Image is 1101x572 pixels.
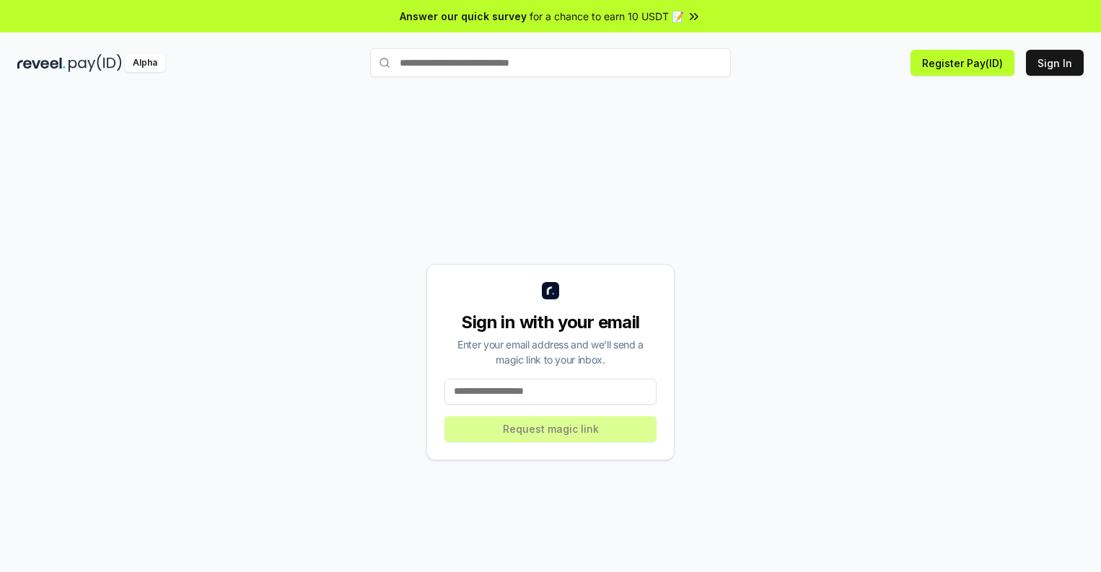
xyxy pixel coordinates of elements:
div: Alpha [125,54,165,72]
button: Register Pay(ID) [911,50,1014,76]
div: Enter your email address and we’ll send a magic link to your inbox. [444,337,657,367]
img: logo_small [542,282,559,299]
button: Sign In [1026,50,1084,76]
span: Answer our quick survey [400,9,527,24]
span: for a chance to earn 10 USDT 📝 [530,9,684,24]
div: Sign in with your email [444,311,657,334]
img: pay_id [69,54,122,72]
img: reveel_dark [17,54,66,72]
